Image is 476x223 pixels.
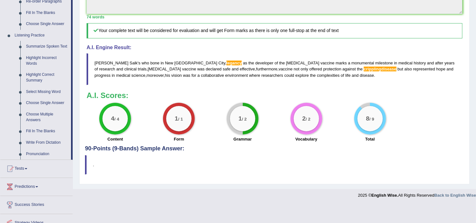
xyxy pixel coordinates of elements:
small: / 4 [114,117,119,121]
h5: Your complete text will be considered for evaluation and will get Form marks as there is only one... [87,23,462,38]
span: complexities [317,73,340,78]
span: vaccine [321,61,335,65]
span: for [192,73,196,78]
span: Salk [130,61,138,65]
span: monumental [351,61,374,65]
span: [PERSON_NAME] [95,61,128,65]
span: safe [223,67,231,71]
div: 74 words [87,14,462,20]
a: Choose Single Answer [23,18,71,30]
span: against [342,67,356,71]
span: medical [116,73,130,78]
span: and [231,67,238,71]
span: only [301,67,308,71]
span: Possible spelling mistake found. (did you mean: legacy) [226,61,242,65]
span: developer [255,61,273,65]
big: 8 [366,115,369,122]
span: and [447,67,453,71]
a: Write From Dictation [23,137,71,148]
span: the [357,67,362,71]
span: also [404,67,412,71]
a: Highlight Correct Summary [23,69,71,86]
span: was [183,73,190,78]
span: vaccine [182,67,196,71]
span: collaborative [201,73,224,78]
span: New [165,61,173,65]
label: Total [365,136,375,142]
span: City [218,61,225,65]
a: Summarize Spoken Text [23,41,71,52]
span: [MEDICAL_DATA] [286,61,319,65]
label: Grammar [233,136,252,142]
big: 2 [302,115,306,122]
span: researchers [261,73,283,78]
span: and [427,61,434,65]
span: years [445,61,455,65]
span: a [198,73,200,78]
span: a [348,61,350,65]
big: 4 [111,115,114,122]
big: 1 [238,115,242,122]
a: Pronunciation [23,148,71,160]
span: [MEDICAL_DATA] [148,67,181,71]
div: 2025 © All Rights Reserved [358,189,476,198]
span: trials [138,67,147,71]
span: could [284,73,294,78]
span: offered [309,67,322,71]
small: / 2 [242,117,247,121]
span: in [394,61,397,65]
span: represented [413,67,435,71]
label: Content [108,136,123,142]
span: marks [336,61,347,65]
a: Back to English Wise [434,193,476,198]
a: Fill In The Blanks [23,7,71,19]
span: bone [150,61,160,65]
span: of [341,73,344,78]
span: moreover [147,73,164,78]
span: Possible spelling mistake found. (did you mean: crippling disease) [364,67,396,71]
small: / 9 [369,117,374,121]
span: the [248,61,254,65]
h4: A.I. Engine Result: [87,45,462,50]
big: 1 [175,115,178,122]
span: furthermore [256,67,277,71]
label: Vocabulary [295,136,317,142]
a: Highlight Incorrect Words [23,52,71,69]
small: / 2 [306,117,310,121]
span: medical [398,61,413,65]
a: Predictions [0,178,73,194]
span: life [345,73,351,78]
label: Form [174,136,184,142]
span: of [95,67,98,71]
a: Success Stories [0,196,73,212]
span: s [138,61,140,65]
span: his [165,73,170,78]
span: milestone [375,61,393,65]
a: Choose Multiple Answers [23,109,71,126]
b: A.I. Scores: [87,91,128,100]
span: vaccine [278,67,292,71]
span: and [352,73,359,78]
a: Listening Practice [12,30,71,41]
span: as [243,61,247,65]
span: science [131,73,145,78]
span: who [141,61,149,65]
span: environment [225,73,248,78]
span: clinical [124,67,137,71]
span: declared [206,67,222,71]
a: Tests [0,160,73,176]
span: progress [95,73,111,78]
span: after [435,61,443,65]
a: Choose Single Answer [23,97,71,109]
small: / 1 [178,117,183,121]
span: in [160,61,164,65]
span: was [197,67,205,71]
span: history [414,61,426,65]
span: not [294,67,299,71]
span: hope [436,67,446,71]
span: research [99,67,115,71]
blockquote: ' , , , , , , . [87,53,462,85]
span: [GEOGRAPHIC_DATA] [174,61,217,65]
a: Select Missing Word [23,86,71,98]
